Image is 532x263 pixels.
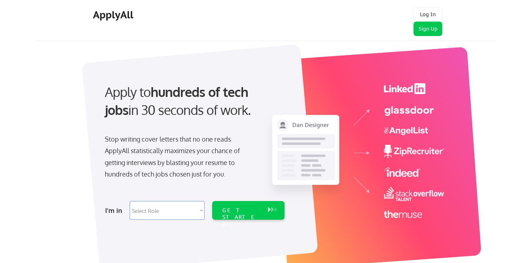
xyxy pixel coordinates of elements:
[105,133,253,180] div: Stop writing cover letters that no one reads. ApplyAll statistically maximizes your chance of get...
[105,84,251,118] strong: hundreds of tech jobs
[93,9,135,21] div: ApplyAll
[413,22,442,36] button: Sign Up
[413,7,442,22] button: Log In
[222,207,261,228] div: GET STARTED
[105,83,282,119] div: Apply to in 30 seconds of work.
[105,205,125,216] div: I'm in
